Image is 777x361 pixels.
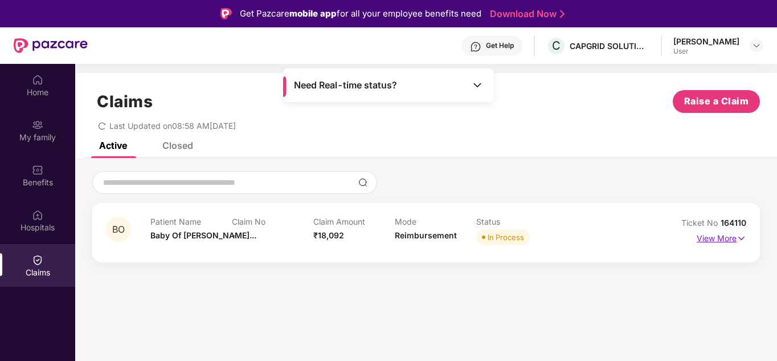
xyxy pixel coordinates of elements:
span: Need Real-time status? [294,79,397,91]
img: Toggle Icon [472,79,483,91]
img: New Pazcare Logo [14,38,88,53]
button: Raise a Claim [673,90,760,113]
strong: mobile app [289,8,337,19]
p: Mode [395,217,476,226]
div: Get Help [486,41,514,50]
div: [PERSON_NAME] [673,36,739,47]
div: CAPGRID SOLUTIONS PRIVATE LIMITED [570,40,649,51]
span: Baby Of [PERSON_NAME]... [150,230,256,240]
img: Stroke [560,8,565,20]
p: Patient Name [150,217,232,226]
div: User [673,47,739,56]
span: ₹18,092 [313,230,344,240]
div: Get Pazcare for all your employee benefits need [240,7,481,21]
img: svg+xml;base64,PHN2ZyB3aWR0aD0iMjAiIGhlaWdodD0iMjAiIHZpZXdCb3g9IjAgMCAyMCAyMCIgZmlsbD0ibm9uZSIgeG... [32,119,43,131]
span: C [552,39,561,52]
img: svg+xml;base64,PHN2ZyBpZD0iSG9zcGl0YWxzIiB4bWxucz0iaHR0cDovL3d3dy53My5vcmcvMjAwMC9zdmciIHdpZHRoPS... [32,209,43,221]
img: svg+xml;base64,PHN2ZyBpZD0iU2VhcmNoLTMyeDMyIiB4bWxucz0iaHR0cDovL3d3dy53My5vcmcvMjAwMC9zdmciIHdpZH... [358,178,367,187]
img: svg+xml;base64,PHN2ZyBpZD0iQ2xhaW0iIHhtbG5zPSJodHRwOi8vd3d3LnczLm9yZy8yMDAwL3N2ZyIgd2lkdGg9IjIwIi... [32,254,43,266]
div: In Process [488,232,524,243]
img: svg+xml;base64,PHN2ZyB4bWxucz0iaHR0cDovL3d3dy53My5vcmcvMjAwMC9zdmciIHdpZHRoPSIxNyIgaGVpZ2h0PSIxNy... [737,232,746,245]
div: Closed [162,140,193,151]
span: Reimbursement [395,230,457,240]
p: Claim Amount [313,217,395,226]
span: - [232,230,236,240]
span: Last Updated on 08:58 AM[DATE] [109,121,236,131]
h1: Claims [97,92,153,111]
img: svg+xml;base64,PHN2ZyBpZD0iQmVuZWZpdHMiIHhtbG5zPSJodHRwOi8vd3d3LnczLm9yZy8yMDAwL3N2ZyIgd2lkdGg9Ij... [32,164,43,176]
p: Claim No [232,217,313,226]
p: Status [476,217,558,226]
div: Active [99,140,127,151]
img: svg+xml;base64,PHN2ZyBpZD0iSG9tZSIgeG1sbnM9Imh0dHA6Ly93d3cudzMub3JnLzIwMDAvc3ZnIiB3aWR0aD0iMjAiIG... [32,74,43,86]
span: Ticket No [681,218,721,228]
a: Download Now [490,8,561,20]
img: Logo [220,8,232,19]
p: View More [697,229,746,245]
img: svg+xml;base64,PHN2ZyBpZD0iRHJvcGRvd24tMzJ4MzIiIHhtbG5zPSJodHRwOi8vd3d3LnczLm9yZy8yMDAwL3N2ZyIgd2... [752,41,761,50]
span: redo [98,121,106,131]
span: BO [112,225,125,234]
span: 164110 [721,218,746,228]
img: svg+xml;base64,PHN2ZyBpZD0iSGVscC0zMngzMiIgeG1sbnM9Imh0dHA6Ly93d3cudzMub3JnLzIwMDAvc3ZnIiB3aWR0aD... [470,41,481,52]
span: Raise a Claim [684,94,749,108]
